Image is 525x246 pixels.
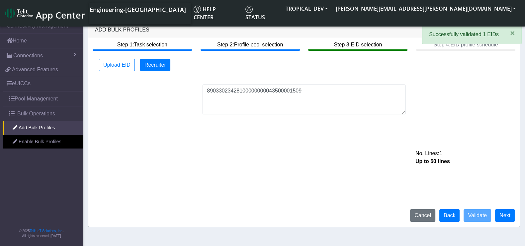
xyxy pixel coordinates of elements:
[89,3,186,16] a: Your current platform instance
[439,151,442,156] span: 1
[3,121,83,135] a: Add Bulk Profiles
[282,3,332,15] button: TROPICAL_DEV
[243,3,282,24] a: Status
[201,38,300,51] btn: Step 2: Profile pool selection
[5,6,84,21] a: App Center
[12,66,58,74] span: Advanced Features
[140,59,170,71] button: Recruiter
[410,157,517,165] div: Up to 50 lines
[194,6,201,13] img: knowledge.svg
[90,6,186,14] span: Engineering-[GEOGRAPHIC_DATA]
[510,29,515,37] span: ×
[245,6,253,13] img: status.svg
[495,209,515,222] button: Next
[3,135,83,149] a: Enable Bulk Profiles
[245,6,265,21] span: Status
[410,209,435,222] button: Cancel
[410,150,517,157] div: No. Lines:
[30,229,63,233] a: Telit IoT Solutions, Inc.
[503,25,521,41] button: Close
[332,3,520,15] button: [PERSON_NAME][EMAIL_ADDRESS][PERSON_NAME][DOMAIN_NAME]
[194,6,216,21] span: Help center
[308,38,407,51] btn: Step 3: EID selection
[464,209,491,222] button: Validate
[17,110,55,118] span: Bulk Operations
[439,209,460,222] button: Back
[191,3,243,24] a: Help center
[3,106,83,121] a: Bulk Operations
[99,59,135,71] button: Upload EID
[88,22,520,38] div: Add Bulk Profiles
[3,92,83,106] a: Pool Management
[13,52,43,60] span: Connections
[5,8,33,19] img: logo-telit-cinterion-gw-new.png
[429,31,500,38] p: Successfully validated 1 EIDs
[36,9,85,21] span: App Center
[93,38,192,51] btn: Step 1: Task selection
